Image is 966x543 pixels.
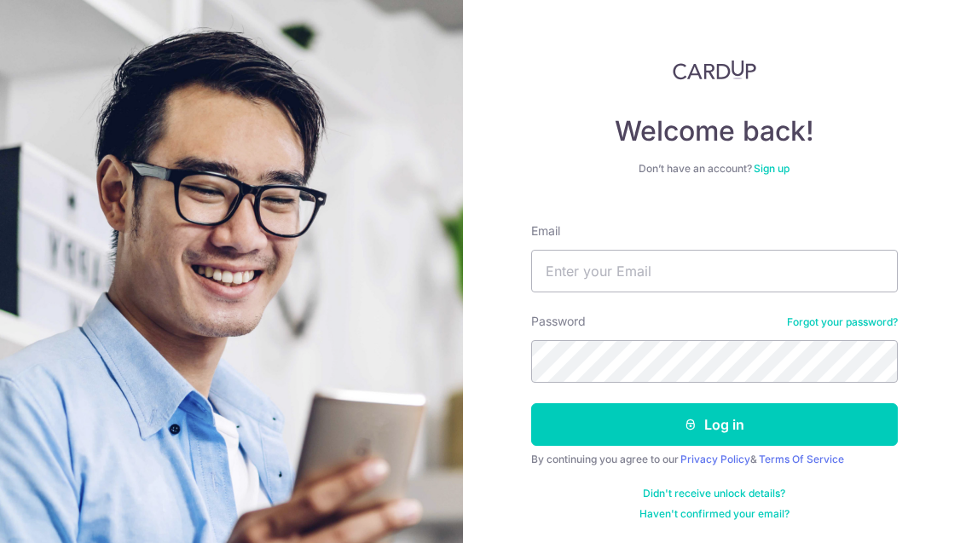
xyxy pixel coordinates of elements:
[759,453,844,465] a: Terms Of Service
[531,222,560,240] label: Email
[680,453,750,465] a: Privacy Policy
[531,162,898,176] div: Don’t have an account?
[531,114,898,148] h4: Welcome back!
[643,487,785,500] a: Didn't receive unlock details?
[531,453,898,466] div: By continuing you agree to our &
[531,313,586,330] label: Password
[639,507,790,521] a: Haven't confirmed your email?
[673,60,756,80] img: CardUp Logo
[787,315,898,329] a: Forgot your password?
[531,403,898,446] button: Log in
[754,162,790,175] a: Sign up
[531,250,898,292] input: Enter your Email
